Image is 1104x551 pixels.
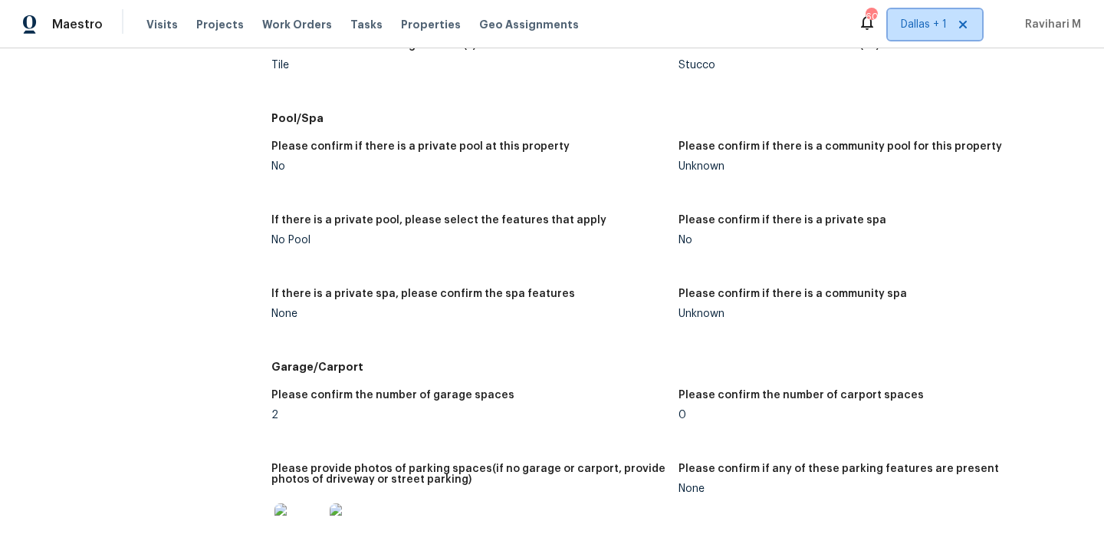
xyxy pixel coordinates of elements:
[678,464,999,474] h5: Please confirm if any of these parking features are present
[271,464,666,485] h5: Please provide photos of parking spaces(if no garage or carport, provide photos of driveway or st...
[866,9,876,25] div: 60
[271,141,570,152] h5: Please confirm if there is a private pool at this property
[271,111,1086,126] h5: Pool/Spa
[401,17,461,32] span: Properties
[678,141,1002,152] h5: Please confirm if there is a community pool for this property
[678,60,1073,71] div: Stucco
[271,235,666,246] div: No Pool
[52,17,103,32] span: Maestro
[1019,17,1081,32] span: Ravihari M
[678,161,1073,172] div: Unknown
[479,17,579,32] span: Geo Assignments
[262,17,332,32] span: Work Orders
[678,410,1073,421] div: 0
[678,308,1073,319] div: Unknown
[271,410,666,421] div: 2
[901,17,947,32] span: Dallas + 1
[271,161,666,172] div: No
[271,308,666,319] div: None
[678,483,1073,494] div: None
[350,19,383,30] span: Tasks
[271,289,575,299] h5: If there is a private spa, please confirm the spa features
[271,359,1086,374] h5: Garage/Carport
[146,17,178,32] span: Visits
[271,215,606,226] h5: If there is a private pool, please select the features that apply
[678,390,924,401] h5: Please confirm the number of carport spaces
[678,289,907,299] h5: Please confirm if there is a community spa
[271,60,666,71] div: Tile
[196,17,244,32] span: Projects
[271,390,514,401] h5: Please confirm the number of garage spaces
[678,235,1073,246] div: No
[678,215,886,226] h5: Please confirm if there is a private spa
